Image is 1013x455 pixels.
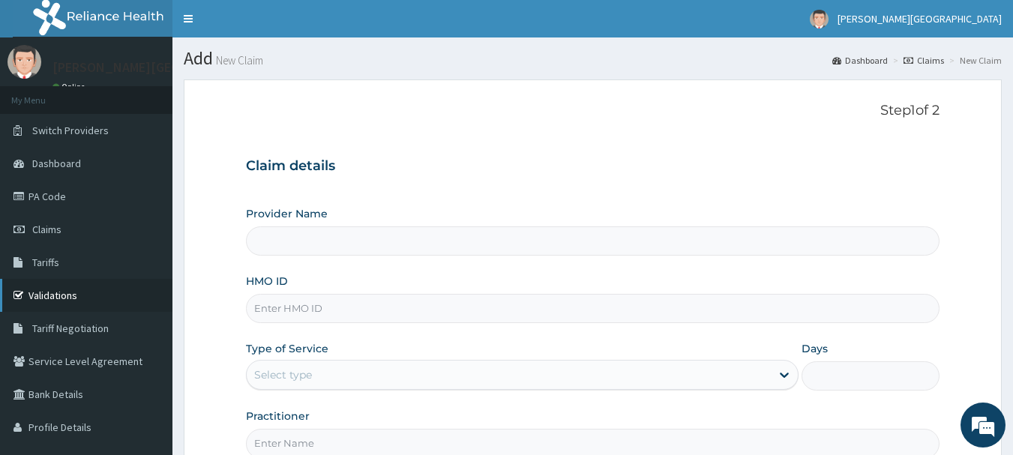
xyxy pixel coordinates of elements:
label: HMO ID [246,274,288,289]
a: Dashboard [832,54,888,67]
h1: Add [184,49,1002,68]
li: New Claim [946,54,1002,67]
h3: Claim details [246,158,940,175]
p: Step 1 of 2 [246,103,940,119]
div: Select type [254,367,312,382]
img: User Image [7,45,41,79]
label: Type of Service [246,341,328,356]
a: Online [52,82,88,92]
span: Claims [32,223,61,236]
span: Dashboard [32,157,81,170]
label: Days [802,341,828,356]
input: Enter HMO ID [246,294,940,323]
label: Practitioner [246,409,310,424]
p: [PERSON_NAME][GEOGRAPHIC_DATA] [52,61,274,74]
label: Provider Name [246,206,328,221]
a: Claims [904,54,944,67]
span: Tariffs [32,256,59,269]
span: Tariff Negotiation [32,322,109,335]
span: [PERSON_NAME][GEOGRAPHIC_DATA] [838,12,1002,25]
small: New Claim [213,55,263,66]
img: User Image [810,10,829,28]
span: Switch Providers [32,124,109,137]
